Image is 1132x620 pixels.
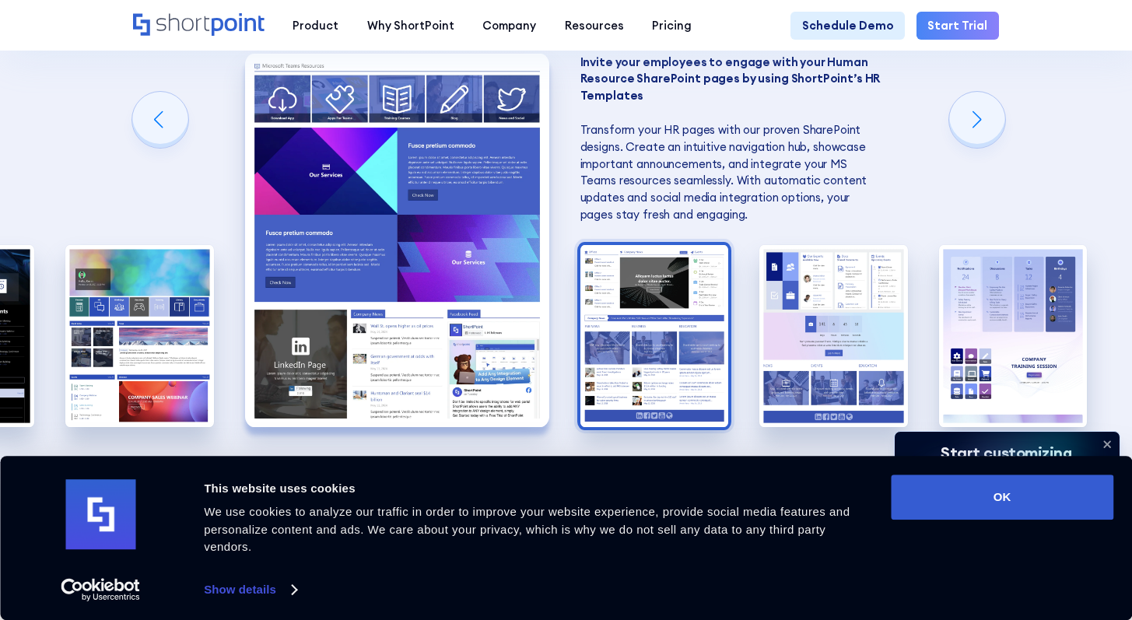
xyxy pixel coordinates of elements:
img: Designing a SharePoint site for HR [580,245,729,427]
a: Show details [204,578,296,601]
div: Product [293,17,338,34]
a: Pricing [638,12,706,40]
div: 5 / 6 [759,245,908,427]
a: Why ShortPoint [353,12,468,40]
img: SharePoint Template for HR [245,54,549,427]
div: This website uses cookies [204,479,873,498]
a: Company [468,12,550,40]
a: Home [133,13,265,38]
div: Resources [565,17,624,34]
div: Company [482,17,536,34]
a: Product [279,12,352,40]
div: Previous slide [132,92,188,148]
img: logo [65,480,135,550]
a: Resources [550,12,637,40]
strong: Invite your employees to engage with your Human Resource Share﻿Point pages by using ShortPoint’s ... [580,54,881,103]
img: Top SharePoint Templates for 2025 [759,245,908,427]
div: 3 / 6 [245,54,549,427]
div: 4 / 6 [580,245,729,427]
img: HR SharePoint Sites Examples [939,245,1088,427]
div: Next slide [949,92,1005,148]
div: 6 / 6 [939,245,1088,427]
div: 2 / 6 [65,245,214,427]
div: Why ShortPoint [367,17,454,34]
button: OK [891,475,1113,520]
div: Pricing [652,17,692,34]
a: Schedule Demo [790,12,905,40]
p: Transform your HR pages with our proven SharePoint designs. Create an intuitive navigation hub, s... [580,54,885,223]
img: Modern SharePoint Templates for HR [65,245,214,427]
span: We use cookies to analyze our traffic in order to improve your website experience, provide social... [204,505,850,553]
a: Usercentrics Cookiebot - opens in a new window [33,578,169,601]
a: Start Trial [916,12,999,40]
